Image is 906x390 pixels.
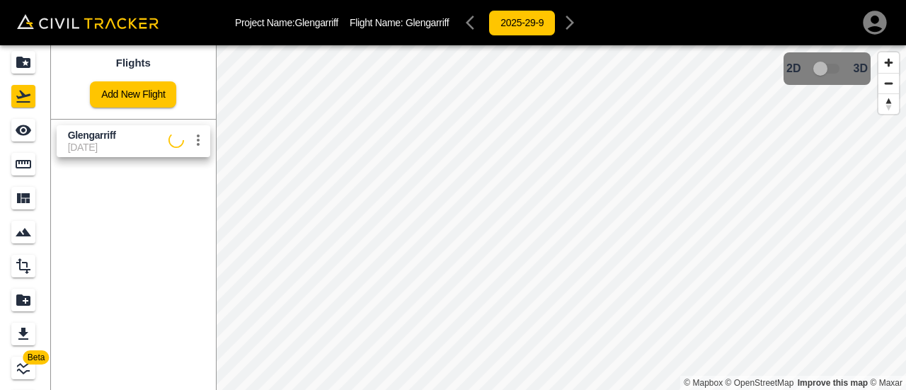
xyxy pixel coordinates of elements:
[878,93,899,114] button: Reset bearing to north
[854,62,868,75] span: 3D
[786,62,801,75] span: 2D
[726,378,794,388] a: OpenStreetMap
[878,52,899,73] button: Zoom in
[878,73,899,93] button: Zoom out
[216,45,906,390] canvas: Map
[684,378,723,388] a: Mapbox
[798,378,868,388] a: Map feedback
[235,17,338,28] p: Project Name: Glengarriff
[870,378,902,388] a: Maxar
[350,17,449,28] p: Flight Name:
[406,17,449,28] span: Glengarriff
[488,10,556,36] button: 2025-29-9
[17,14,159,29] img: Civil Tracker
[807,55,848,82] span: 3D model not uploaded yet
